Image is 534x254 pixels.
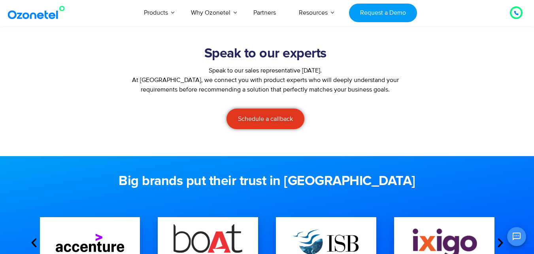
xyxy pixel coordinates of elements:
button: Open chat [507,227,526,246]
a: Request a Demo [349,4,417,22]
h2: Speak to our experts [125,46,406,62]
a: Schedule a callback [226,109,304,129]
div: Speak to our sales representative [DATE]. [125,66,406,75]
span: Schedule a callback [238,116,293,122]
p: At [GEOGRAPHIC_DATA], we connect you with product experts who will deeply understand your require... [125,75,406,94]
h2: Big brands put their trust in [GEOGRAPHIC_DATA] [28,174,506,189]
img: accentures [56,234,125,252]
